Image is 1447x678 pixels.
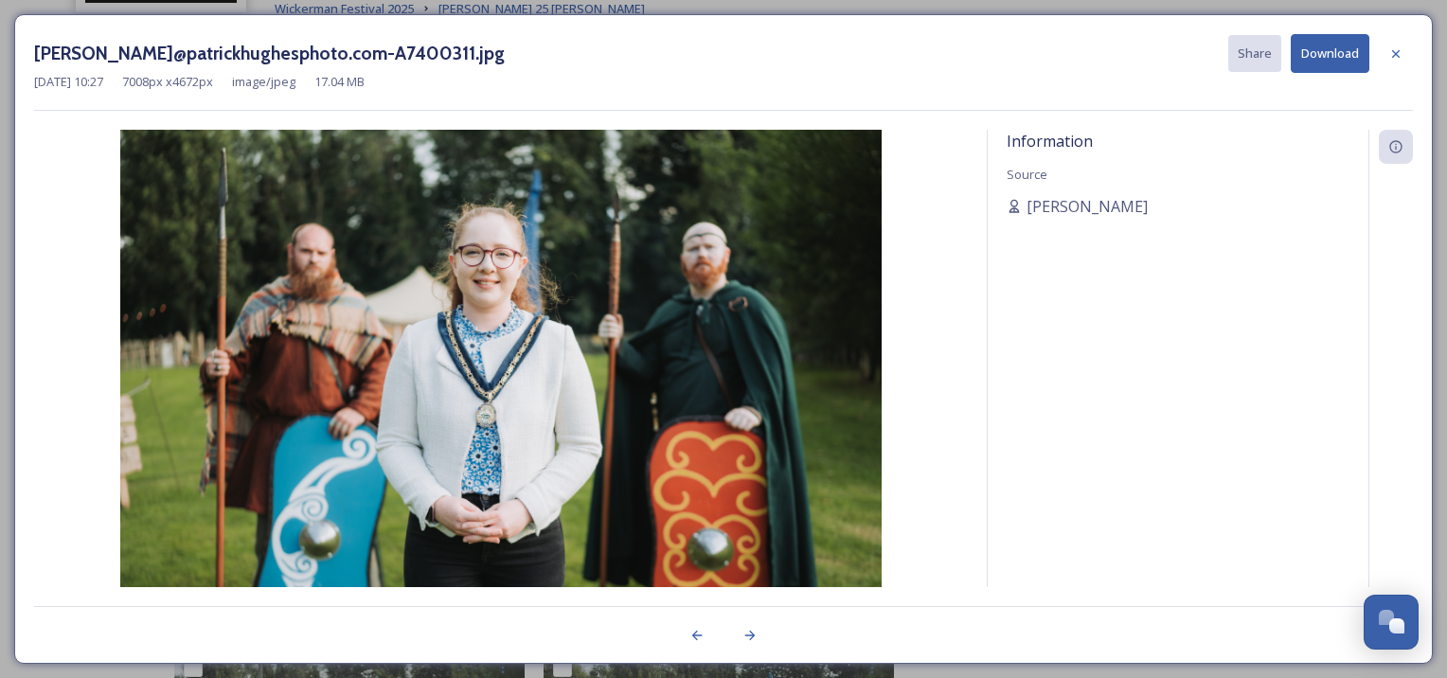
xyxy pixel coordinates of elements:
button: Open Chat [1364,595,1419,650]
span: 17.04 MB [314,73,365,91]
span: [PERSON_NAME] [1027,195,1148,218]
span: Source [1007,166,1047,183]
span: image/jpeg [232,73,295,91]
img: patrick%40patrickhughesphoto.com-A7400311.jpg [34,130,968,637]
span: 7008 px x 4672 px [122,73,213,91]
span: Information [1007,131,1093,152]
button: Download [1291,34,1369,73]
span: [DATE] 10:27 [34,73,103,91]
button: Share [1228,35,1281,72]
h3: [PERSON_NAME]@patrickhughesphoto.com-A7400311.jpg [34,40,505,67]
